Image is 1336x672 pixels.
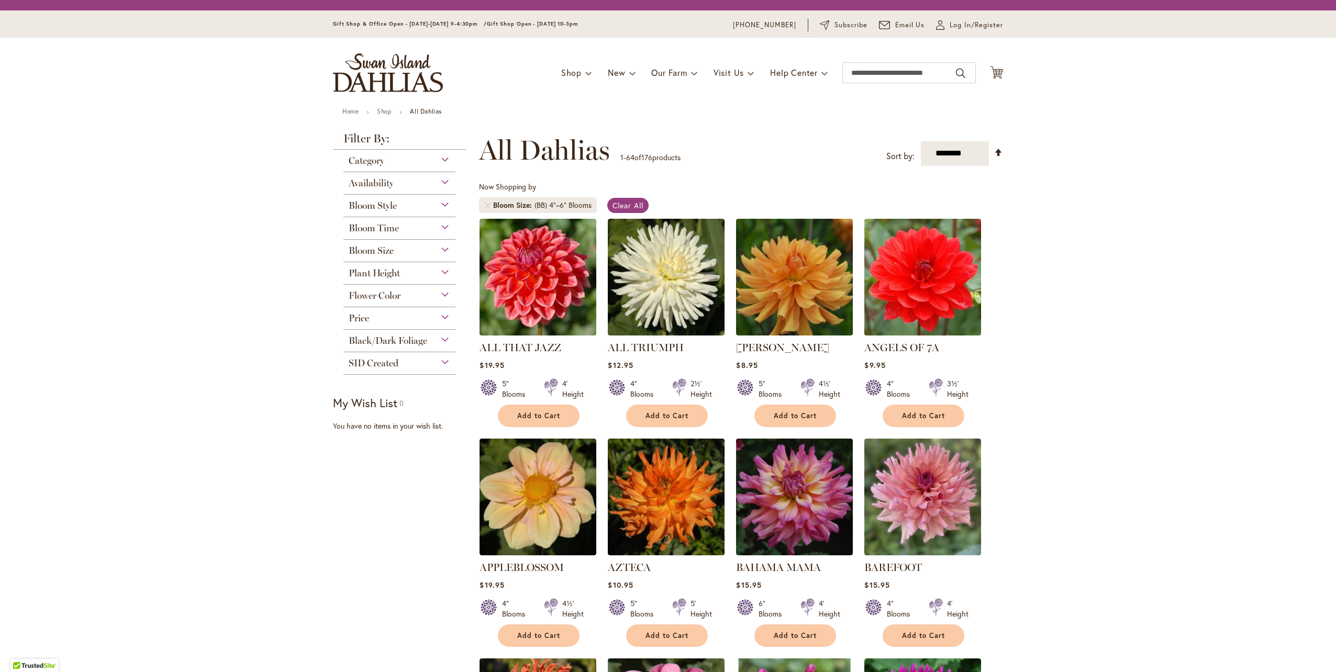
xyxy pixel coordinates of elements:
[480,561,564,574] a: APPLEBLOSSOM
[620,149,681,166] p: - of products
[535,200,592,210] div: (BB) 4"–6" Blooms
[333,395,397,410] strong: My Wish List
[498,624,580,647] button: Add to Cart
[487,20,578,27] span: Gift Shop Open - [DATE] 10-3pm
[502,598,531,619] div: 4" Blooms
[733,20,796,30] a: [PHONE_NUMBER]
[480,341,561,354] a: ALL THAT JAZZ
[349,290,400,301] span: Flower Color
[950,20,1003,30] span: Log In/Register
[947,598,968,619] div: 4' Height
[608,67,625,78] span: New
[691,378,712,399] div: 2½' Height
[886,147,915,166] label: Sort by:
[714,67,744,78] span: Visit Us
[498,405,580,427] button: Add to Cart
[479,135,610,166] span: All Dahlias
[895,20,925,30] span: Email Us
[770,67,818,78] span: Help Center
[947,378,968,399] div: 3½' Height
[864,561,922,574] a: BAREFOOT
[349,335,427,346] span: Black/Dark Foliage
[759,598,788,619] div: 6" Blooms
[480,547,596,557] a: APPLEBLOSSOM
[626,405,708,427] button: Add to Cart
[864,580,889,590] span: $15.95
[333,53,443,92] a: store logo
[759,378,788,399] div: 5" Blooms
[774,411,817,420] span: Add to Cart
[480,580,504,590] span: $19.95
[819,598,840,619] div: 4' Height
[936,20,1003,30] a: Log In/Register
[864,328,981,338] a: ANGELS OF 7A
[736,328,853,338] a: ANDREW CHARLES
[736,547,853,557] a: Bahama Mama
[630,598,660,619] div: 5" Blooms
[562,598,584,619] div: 4½' Height
[736,219,853,335] img: ANDREW CHARLES
[349,155,384,166] span: Category
[774,631,817,640] span: Add to Cart
[377,107,392,115] a: Shop
[691,598,712,619] div: 5' Height
[645,631,688,640] span: Add to Cart
[480,219,596,335] img: ALL THAT JAZZ
[613,200,643,210] span: Clear All
[349,267,400,279] span: Plant Height
[641,152,652,162] span: 176
[562,378,584,399] div: 4' Height
[608,360,633,370] span: $12.95
[333,421,473,431] div: You have no items in your wish list.
[754,624,836,647] button: Add to Cart
[349,245,394,256] span: Bloom Size
[736,580,761,590] span: $15.95
[493,200,535,210] span: Bloom Size
[608,561,651,574] a: AZTECA
[349,312,369,324] span: Price
[349,177,394,189] span: Availability
[517,411,560,420] span: Add to Cart
[902,631,945,640] span: Add to Cart
[834,20,867,30] span: Subscribe
[561,67,582,78] span: Shop
[864,547,981,557] a: BAREFOOT
[819,378,840,399] div: 4½' Height
[608,547,725,557] a: AZTECA
[349,200,397,211] span: Bloom Style
[480,360,504,370] span: $19.95
[333,20,487,27] span: Gift Shop & Office Open - [DATE]-[DATE] 9-4:30pm /
[887,378,916,399] div: 4" Blooms
[645,411,688,420] span: Add to Cart
[736,561,821,574] a: BAHAMA MAMA
[608,580,633,590] span: $10.95
[879,20,925,30] a: Email Us
[754,405,836,427] button: Add to Cart
[864,439,981,555] img: BAREFOOT
[342,107,359,115] a: Home
[736,360,758,370] span: $8.95
[630,378,660,399] div: 4" Blooms
[349,357,398,369] span: SID Created
[626,624,708,647] button: Add to Cart
[820,20,867,30] a: Subscribe
[349,222,399,234] span: Bloom Time
[864,360,885,370] span: $9.95
[956,65,965,82] button: Search
[480,328,596,338] a: ALL THAT JAZZ
[608,328,725,338] a: ALL TRIUMPH
[479,182,536,192] span: Now Shopping by
[620,152,624,162] span: 1
[607,198,649,213] a: Clear All
[333,133,466,150] strong: Filter By:
[736,341,829,354] a: [PERSON_NAME]
[883,624,964,647] button: Add to Cart
[651,67,687,78] span: Our Farm
[502,378,531,399] div: 5" Blooms
[608,219,725,335] img: ALL TRIUMPH
[517,631,560,640] span: Add to Cart
[608,341,684,354] a: ALL TRIUMPH
[864,341,939,354] a: ANGELS OF 7A
[484,202,491,208] a: Remove Bloom Size (BB) 4"–6" Blooms
[887,598,916,619] div: 4" Blooms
